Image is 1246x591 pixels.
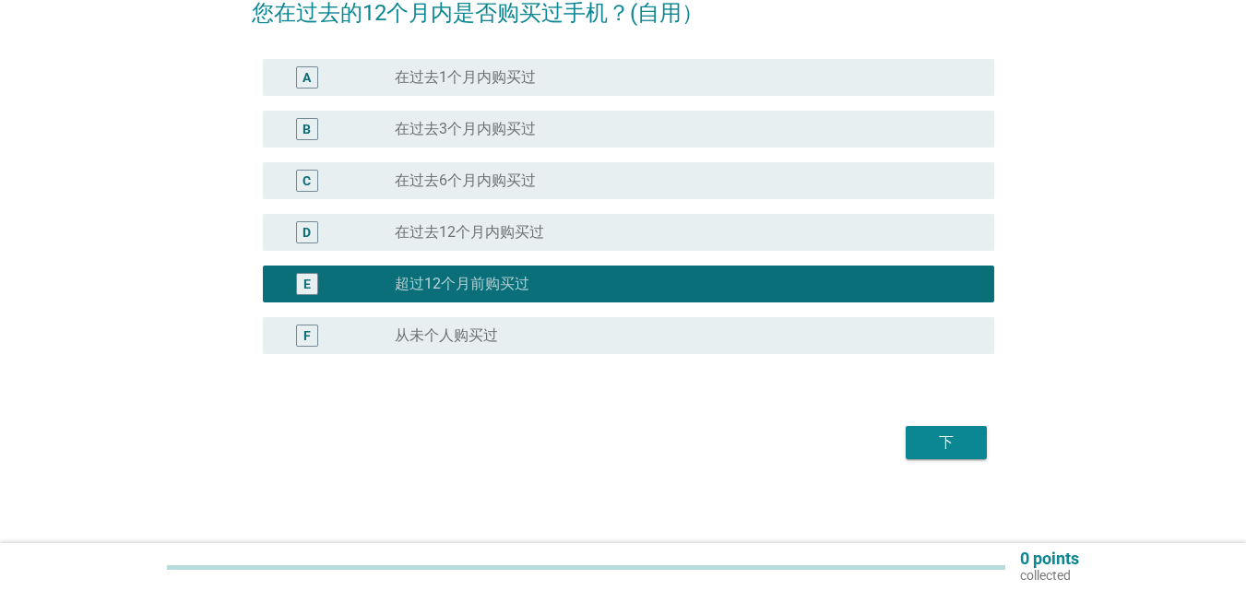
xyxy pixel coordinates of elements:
[395,171,536,190] label: 在过去6个月内购买过
[303,275,311,294] div: E
[395,68,536,87] label: 在过去1个月内购买过
[395,223,544,242] label: 在过去12个月内购买过
[920,431,972,454] div: 下
[303,120,311,139] div: B
[303,326,311,346] div: F
[303,68,311,88] div: A
[906,426,987,459] button: 下
[1020,550,1079,567] p: 0 points
[1020,567,1079,584] p: collected
[303,171,311,191] div: C
[395,326,498,345] label: 从未个人购买过
[303,223,311,242] div: D
[395,275,529,293] label: 超过12个月前购买过
[395,120,536,138] label: 在过去3个月内购买过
